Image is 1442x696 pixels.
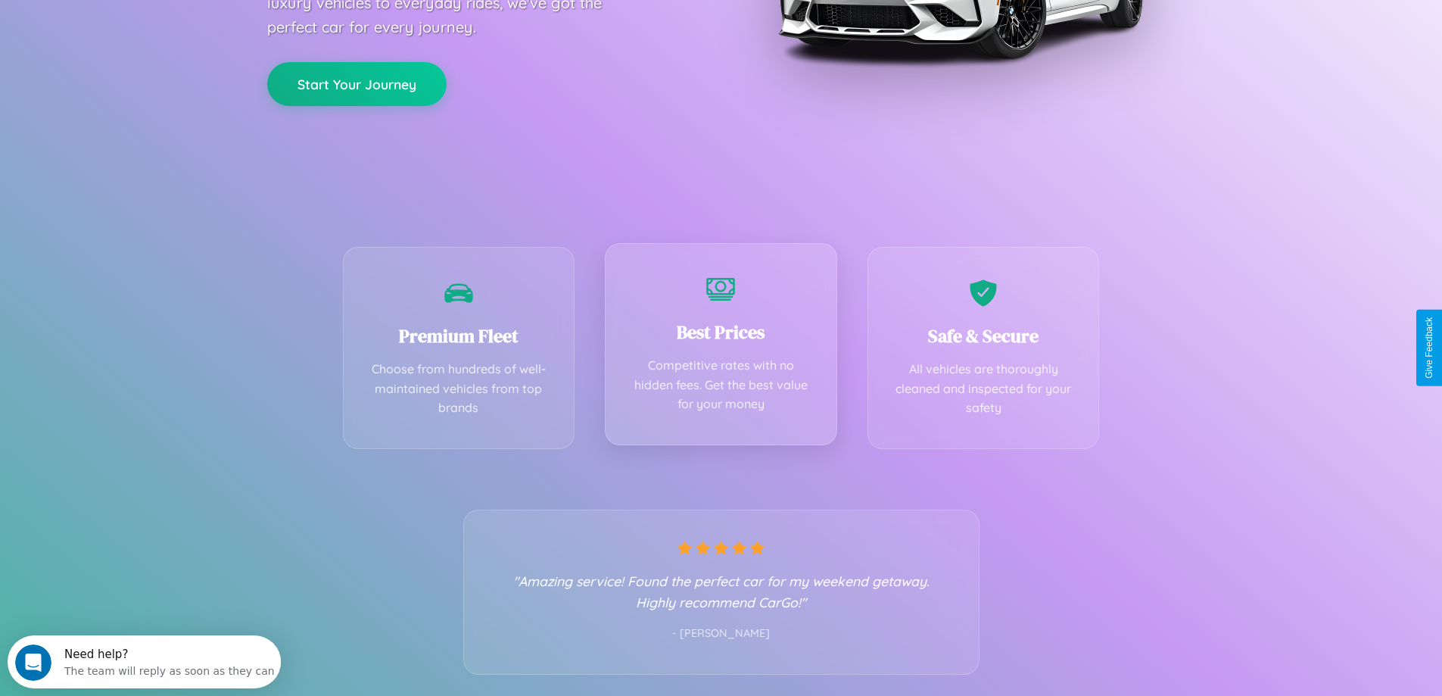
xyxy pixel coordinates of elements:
[8,635,281,688] iframe: Intercom live chat discovery launcher
[57,13,267,25] div: Need help?
[366,323,552,348] h3: Premium Fleet
[628,356,814,414] p: Competitive rates with no hidden fees. Get the best value for your money
[891,360,1076,418] p: All vehicles are thoroughly cleaned and inspected for your safety
[57,25,267,41] div: The team will reply as soon as they can
[15,645,51,681] iframe: Intercom live chat
[366,360,552,418] p: Choose from hundreds of well-maintained vehicles from top brands
[1424,317,1434,379] div: Give Feedback
[628,320,814,345] h3: Best Prices
[267,62,447,106] button: Start Your Journey
[494,570,948,613] p: "Amazing service! Found the perfect car for my weekend getaway. Highly recommend CarGo!"
[891,323,1076,348] h3: Safe & Secure
[494,624,948,644] p: - [PERSON_NAME]
[6,6,282,48] div: Open Intercom Messenger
